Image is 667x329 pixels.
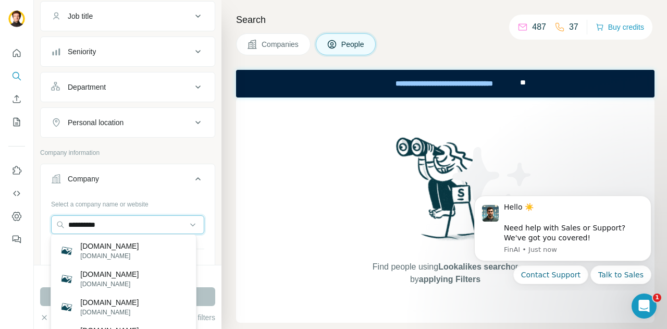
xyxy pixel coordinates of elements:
span: Companies [262,39,300,50]
button: Job title [41,4,215,29]
img: elcorteingles.de [59,272,74,286]
button: Use Surfe API [8,184,25,203]
p: [DOMAIN_NAME] [80,297,139,308]
p: [DOMAIN_NAME] [80,279,139,289]
p: [DOMAIN_NAME] [80,308,139,317]
img: cursaelcorteingles.es [59,243,74,258]
button: Personal location [41,110,215,135]
img: Surfe Illustration - Woman searching with binoculars [391,135,500,251]
div: Personal location [68,117,123,128]
div: Select a company name or website [51,196,204,209]
button: Quick start [8,44,25,63]
button: Enrich CSV [8,90,25,108]
div: Company [68,174,99,184]
button: Seniority [41,39,215,64]
p: [DOMAIN_NAME] [80,251,139,261]
iframe: Intercom live chat [632,294,657,319]
p: Company information [40,148,215,157]
div: Seniority [68,46,96,57]
button: Use Surfe on LinkedIn [8,161,25,180]
p: 37 [569,21,578,33]
button: Dashboard [8,207,25,226]
button: Department [41,75,215,100]
img: spaxionelcorteingles.es [59,300,74,314]
img: Avatar [8,10,25,27]
button: Search [8,67,25,86]
iframe: Banner [236,70,654,98]
iframe: Intercom notifications message [459,187,667,290]
div: Department [68,82,106,92]
span: People [341,39,365,50]
span: Lookalikes search [438,262,511,271]
span: applying Filters [419,275,480,284]
button: Buy credits [596,20,644,34]
p: [DOMAIN_NAME] [80,269,139,279]
img: Surfe Illustration - Stars [446,139,539,233]
p: [DOMAIN_NAME] [80,241,139,251]
h4: Search [236,13,654,27]
div: Job title [68,11,93,21]
span: 1 [653,294,661,302]
button: Clear [40,312,70,323]
button: My lists [8,113,25,131]
button: Feedback [8,230,25,249]
span: Find people using or by [362,261,528,286]
button: Company [41,166,215,196]
p: 487 [532,21,546,33]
